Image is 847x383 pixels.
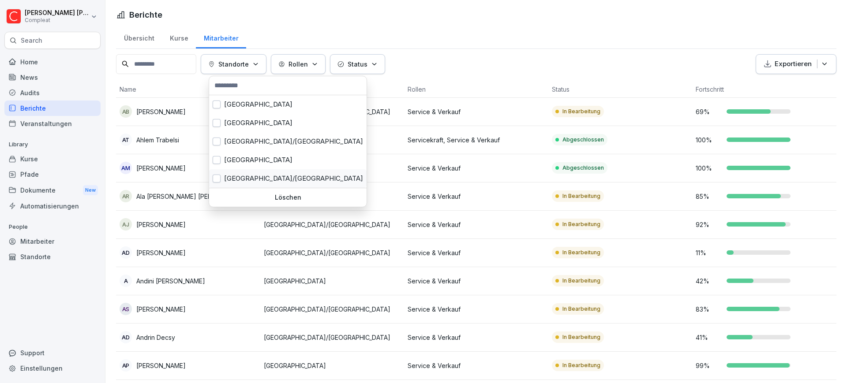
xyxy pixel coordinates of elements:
p: Status [348,59,367,69]
p: Exportieren [775,59,812,69]
div: [GEOGRAPHIC_DATA] [209,151,367,169]
div: [GEOGRAPHIC_DATA]/[GEOGRAPHIC_DATA] [209,132,367,151]
div: [GEOGRAPHIC_DATA] [209,114,367,132]
p: Löschen [213,193,363,201]
div: [GEOGRAPHIC_DATA]/[GEOGRAPHIC_DATA] [209,169,367,188]
p: Rollen [289,59,308,69]
div: [GEOGRAPHIC_DATA] [209,95,367,114]
p: Standorte [218,59,249,69]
